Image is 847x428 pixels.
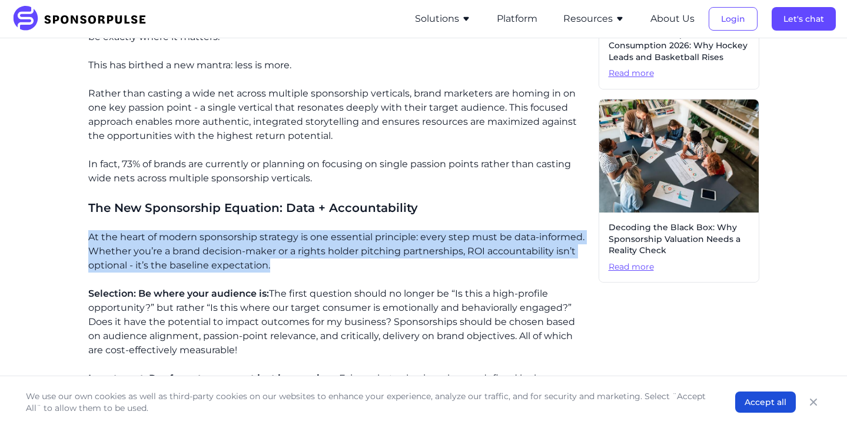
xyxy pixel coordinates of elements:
img: SponsorPulse [12,6,155,32]
button: Let's chat [772,7,836,31]
iframe: Chat Widget [788,371,847,428]
button: Platform [497,12,537,26]
span: Read more [609,68,749,79]
a: Login [709,14,758,24]
p: We use our own cookies as well as third-party cookies on our websites to enhance your experience,... [26,390,712,414]
a: Platform [497,14,537,24]
span: The New Sponsorship Equation: Data + Accountability [88,201,418,215]
button: Login [709,7,758,31]
span: Read more [609,261,749,273]
a: Decoding the Black Box: Why Sponsorship Valuation Needs a Reality CheckRead more [599,99,759,283]
p: This has birthed a new mantra: less is more. [88,58,589,72]
span: Canadian Teen Sports Consumption 2026: Why Hockey Leads and Basketball Rises [609,29,749,64]
p: The first question should no longer be “Is this a high-profile opportunity?” but rather “Is this ... [88,287,589,357]
span: Decoding the Black Box: Why Sponsorship Valuation Needs a Reality Check [609,222,749,257]
button: Resources [563,12,625,26]
button: About Us [650,12,695,26]
button: Solutions [415,12,471,26]
p: In fact, 73% of brands are currently or planning on focusing on single passion points rather than... [88,157,589,185]
span: Investment: Pay for outcomes, not just impressions: [88,373,339,384]
p: At the heart of modern sponsorship strategy is one essential principle: every step must be data-i... [88,230,589,273]
button: Accept all [735,391,796,413]
span: Selection: Be where your audience is: [88,288,269,299]
p: Rather than casting a wide net across multiple sponsorship verticals, brand marketers are homing ... [88,87,589,143]
a: About Us [650,14,695,24]
a: Let's chat [772,14,836,24]
img: Getty images courtesy of Unsplash [599,99,759,213]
